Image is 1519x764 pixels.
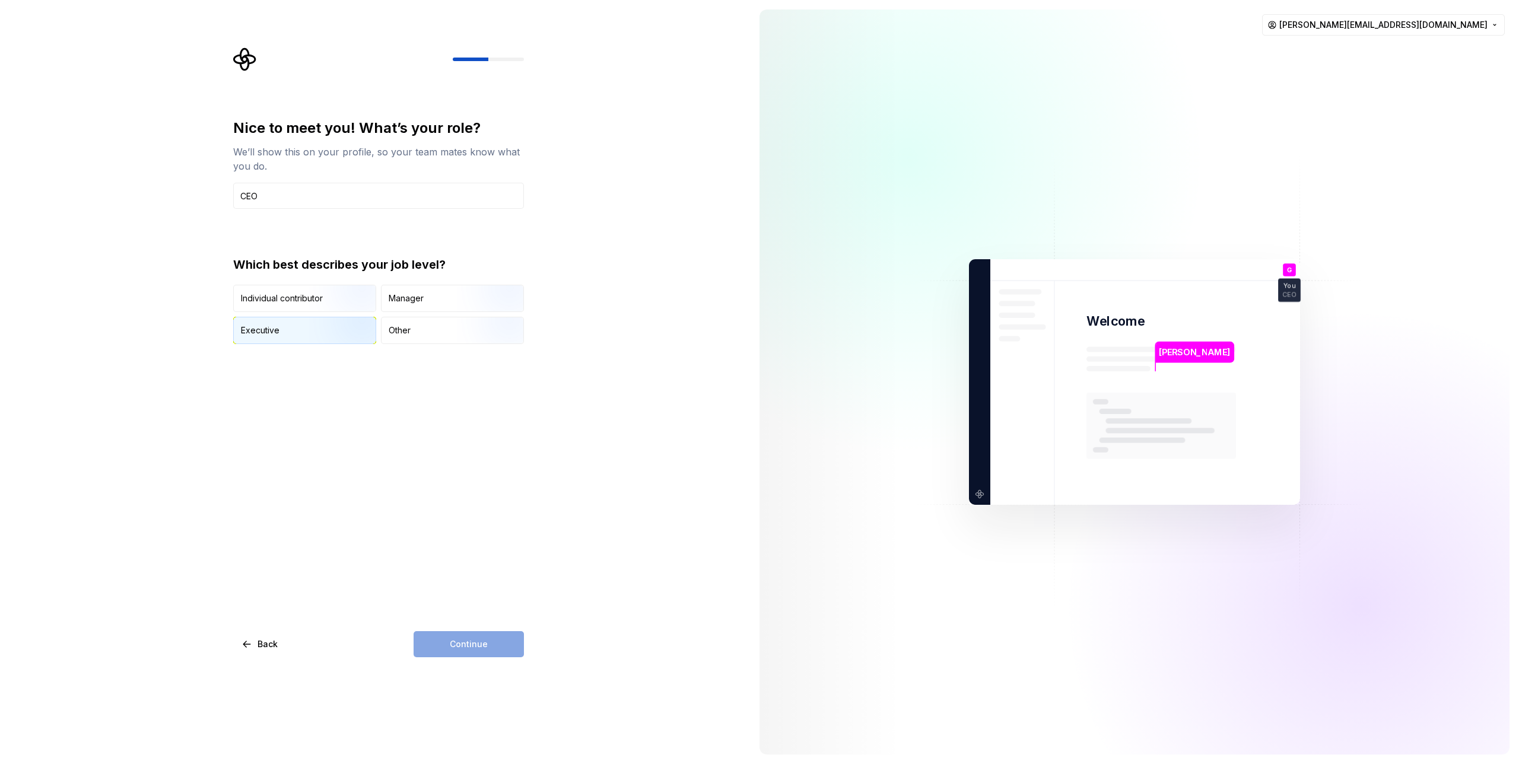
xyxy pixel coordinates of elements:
[233,119,524,138] div: Nice to meet you! What’s your role?
[1086,313,1145,330] p: Welcome
[1262,14,1505,36] button: [PERSON_NAME][EMAIL_ADDRESS][DOMAIN_NAME]
[233,183,524,209] input: Job title
[241,324,279,336] div: Executive
[389,292,424,304] div: Manager
[233,631,288,657] button: Back
[233,47,257,71] svg: Supernova Logo
[1283,283,1295,289] p: You
[233,256,524,273] div: Which best describes your job level?
[233,145,524,173] div: We’ll show this on your profile, so your team mates know what you do.
[1159,346,1230,359] p: [PERSON_NAME]
[258,638,278,650] span: Back
[1282,291,1296,298] p: CEO
[389,324,411,336] div: Other
[1279,19,1488,31] span: [PERSON_NAME][EMAIL_ADDRESS][DOMAIN_NAME]
[241,292,323,304] div: Individual contributor
[1287,267,1292,273] p: G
